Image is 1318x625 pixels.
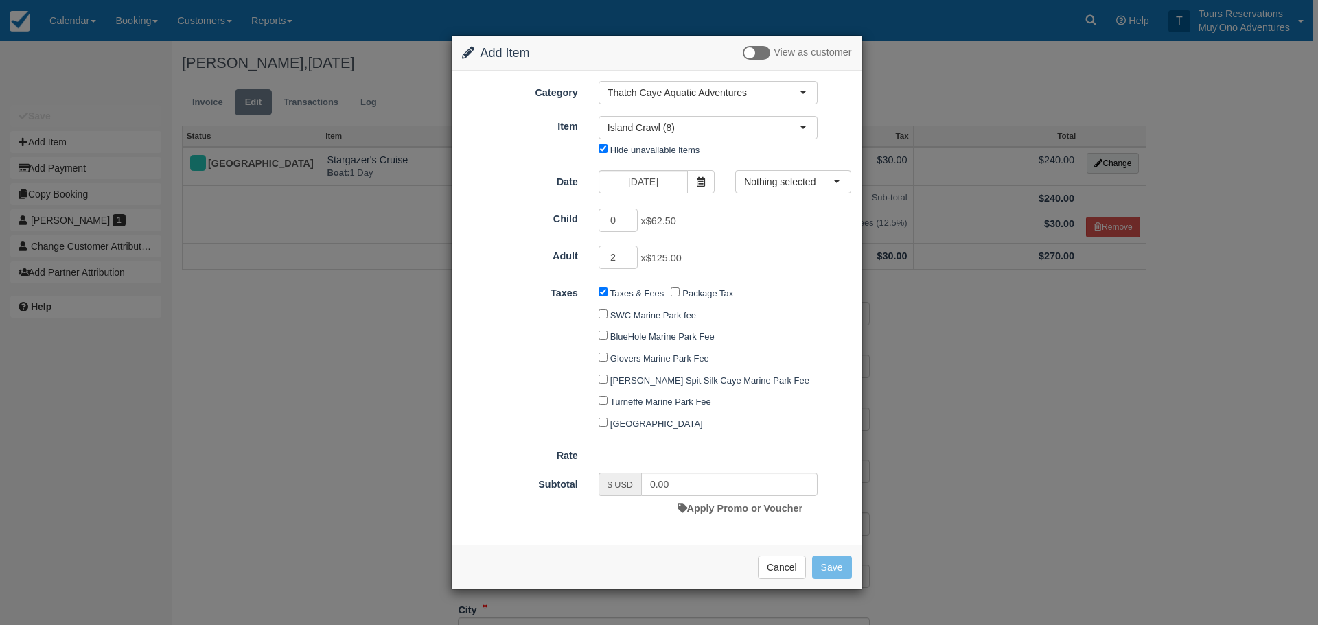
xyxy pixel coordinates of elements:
span: x [640,252,681,263]
label: Child [452,207,588,226]
a: Apply Promo or Voucher [678,503,802,514]
label: Adult [452,244,588,263]
label: Item [452,115,588,134]
span: $125.00 [646,252,682,263]
label: Date [452,170,588,189]
label: SWC Marine Park fee [610,310,696,320]
small: $ USD [608,480,633,490]
label: Taxes [452,281,588,300]
button: Nothing selected [735,170,851,193]
span: View as customer [774,47,851,58]
label: Category [452,81,588,100]
input: Child [599,209,638,232]
input: Adult [599,246,638,269]
label: Package Tax [682,288,733,298]
label: Glovers Marine Park Fee [610,353,709,364]
span: Nothing selected [744,175,833,189]
span: x [640,215,675,226]
button: Thatch Caye Aquatic Adventures [599,81,818,104]
label: Turneffe Marine Park Fee [610,397,711,407]
label: Subtotal [452,473,588,492]
button: Cancel [758,556,806,579]
label: [GEOGRAPHIC_DATA] [610,418,703,429]
label: [PERSON_NAME] Spit Silk Caye Marine Park Fee [610,375,809,386]
span: $62.50 [646,215,676,226]
span: Thatch Caye Aquatic Adventures [608,86,800,99]
span: Add Item [481,46,530,60]
label: Hide unavailable items [610,145,700,155]
label: Rate [452,444,588,463]
button: Island Crawl (8) [599,116,818,139]
span: Island Crawl (8) [608,121,800,134]
label: Taxes & Fees [610,288,664,298]
button: Save [812,556,852,579]
label: BlueHole Marine Park Fee [610,331,715,342]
